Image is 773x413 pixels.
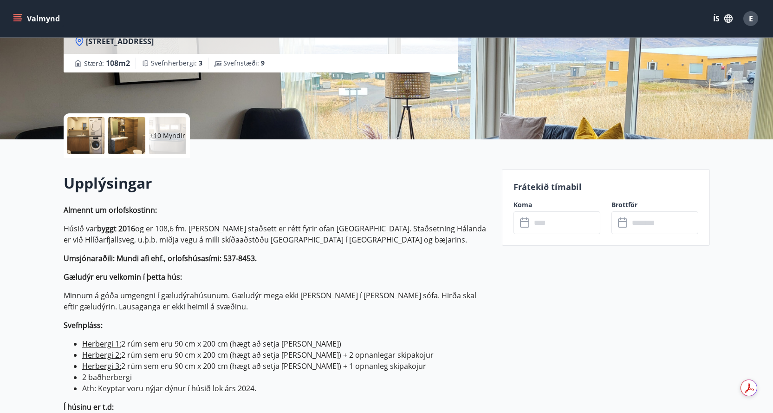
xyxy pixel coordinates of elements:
span: Stærð : [84,58,130,69]
li: 2 rúm sem eru 90 cm x 200 cm (hægt að setja [PERSON_NAME]) + 2 opnanlegar skipakojur [82,349,491,361]
ins: Herbergi 1: [82,339,121,349]
span: Svefnstæði : [223,59,265,68]
p: Húsið var og er 108,6 fm. [PERSON_NAME] staðsett er rétt fyrir ofan [GEOGRAPHIC_DATA]. Staðsetnin... [64,223,491,245]
ins: Herbergi 3: [82,361,121,371]
strong: Í húsinu er t.d: [64,402,114,412]
span: 108 m2 [106,58,130,68]
label: Koma [513,200,600,210]
button: E [740,7,762,30]
strong: Almennt um orlofskostinn: [64,205,157,215]
button: ÍS [708,10,738,27]
li: 2 baðherbergi [82,372,491,383]
ins: Herbergi 2: [82,350,121,360]
li: Ath: Keyptar voru nýjar dýnur í húsið lok árs 2024. [82,383,491,394]
p: Minnum á góða umgengni í gæludýrahúsunum. Gæludýr mega ekki [PERSON_NAME] í [PERSON_NAME] sófa. H... [64,290,491,312]
p: Frátekið tímabil [513,181,698,193]
strong: Gæludýr eru velkomin í þetta hús: [64,272,182,282]
span: 9 [261,59,265,67]
p: +10 Myndir [150,131,185,140]
label: Brottför [611,200,698,210]
strong: Umsjónaraðili: Mundi afi ehf., orlofshúsasími: 537-8453. [64,253,257,263]
h2: Upplýsingar [64,173,491,193]
span: 3 [199,59,202,67]
span: Svefnherbergi : [151,59,202,68]
strong: byggt 2016 [97,223,135,234]
button: menu [11,10,64,27]
span: [STREET_ADDRESS] [86,36,154,46]
span: E [749,13,753,24]
li: 2 rúm sem eru 90 cm x 200 cm (hægt að setja [PERSON_NAME]) + 1 opnanleg skipakojur [82,361,491,372]
strong: Svefnpláss: [64,320,103,330]
li: 2 rúm sem eru 90 cm x 200 cm (hægt að setja [PERSON_NAME]) [82,338,491,349]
